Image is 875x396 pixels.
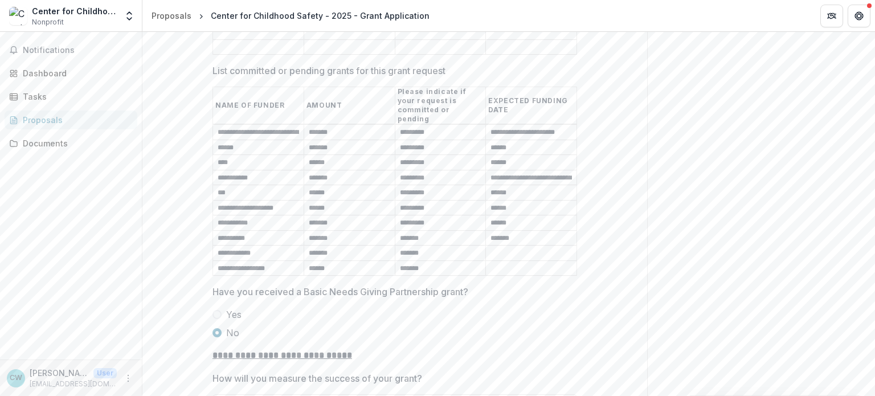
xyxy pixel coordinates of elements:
th: EXPECTED FUNDING DATE [486,87,577,125]
span: No [226,326,239,340]
th: NAME OF FUNDER [213,87,304,125]
th: AMOUNT [304,87,395,125]
button: Notifications [5,41,137,59]
p: [EMAIL_ADDRESS][DOMAIN_NAME] [30,379,117,389]
p: [PERSON_NAME] [30,367,89,379]
p: Have you received a Basic Needs Giving Partnership grant? [212,285,468,299]
a: Tasks [5,87,137,106]
a: Proposals [5,111,137,129]
span: Yes [226,308,242,321]
p: How will you measure the success of your grant? [212,371,422,385]
button: Open entity switcher [121,5,137,27]
button: Get Help [848,5,870,27]
div: Center for Childhood Safety - 2025 - Grant Application [211,10,430,22]
div: Tasks [23,91,128,103]
p: List committed or pending grants for this grant request [212,64,445,77]
span: Notifications [23,46,133,55]
a: Dashboard [5,64,137,83]
img: Center for Childhood Safety [9,7,27,25]
span: Nonprofit [32,17,64,27]
div: Christel Weinaug [10,374,22,382]
a: Proposals [147,7,196,24]
button: Partners [820,5,843,27]
a: Documents [5,134,137,153]
div: Documents [23,137,128,149]
th: Please indicate if your request is committed or pending [395,87,486,125]
div: Dashboard [23,67,128,79]
nav: breadcrumb [147,7,434,24]
div: Proposals [23,114,128,126]
p: User [93,368,117,378]
div: Proposals [152,10,191,22]
button: More [121,371,135,385]
div: Center for Childhood Safety [32,5,117,17]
